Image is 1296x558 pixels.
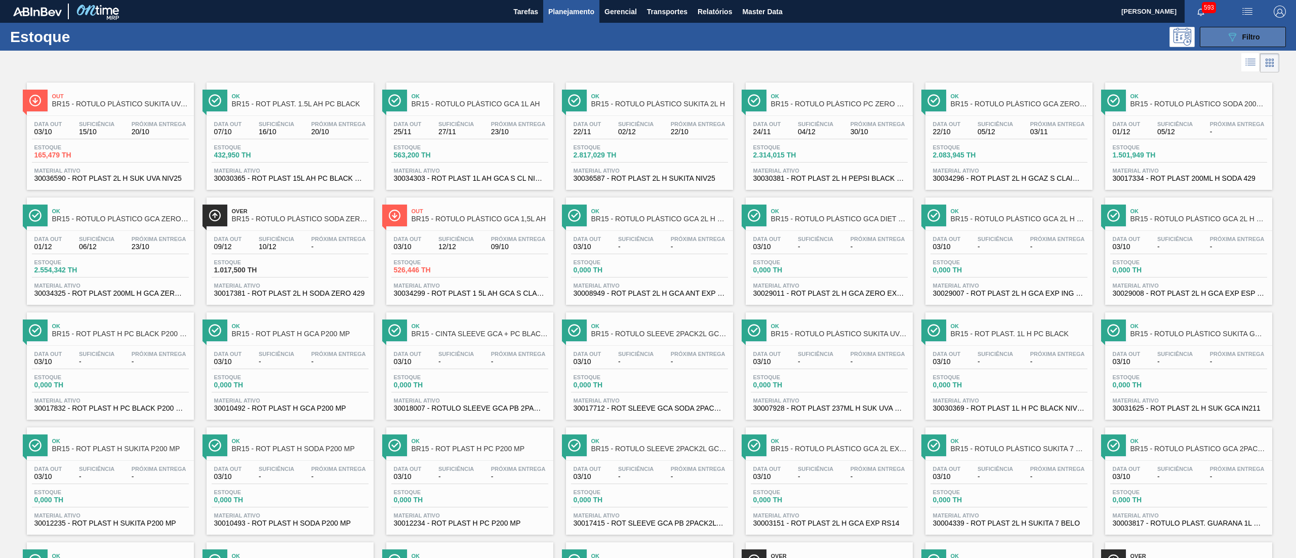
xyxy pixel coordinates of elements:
[79,351,114,357] span: Suficiência
[574,259,644,265] span: Estoque
[591,330,728,338] span: BR15 - RÓTULO SLEEVE 2PACK2L GCA + SODA
[1210,358,1265,366] span: -
[132,243,186,251] span: 23/10
[209,324,221,337] img: Ícone
[574,121,601,127] span: Data out
[618,121,654,127] span: Suficiência
[568,94,581,107] img: Ícone
[379,305,558,420] a: ÍconeOkBR15 - CINTA SLEEVE GCA + PC BLACK 2PACK1LData out03/10Suficiência-Próxima Entrega-Estoque...
[1113,266,1184,274] span: 0,000 TH
[132,358,186,366] span: -
[850,236,905,242] span: Próxima Entrega
[34,266,105,274] span: 2.554,342 TH
[927,324,940,337] img: Ícone
[513,6,538,18] span: Tarefas
[933,397,1085,404] span: Material ativo
[591,208,728,214] span: Ok
[412,93,548,99] span: Ok
[214,266,285,274] span: 1.017,500 TH
[34,128,62,136] span: 03/10
[933,259,1004,265] span: Estoque
[1130,208,1267,214] span: Ok
[34,358,62,366] span: 03/10
[311,358,366,366] span: -
[388,94,401,107] img: Ícone
[29,94,42,107] img: Ícone
[388,324,401,337] img: Ícone
[438,358,474,366] span: -
[591,100,728,108] span: BR15 - RÓTULO PLÁSTICO SUKITA 2L H
[1098,190,1277,305] a: ÍconeOkBR15 - RÓTULO PLÁSTICO GCA 2L H ESPANHOLData out03/10Suficiência-Próxima Entrega-Estoque0,...
[394,151,465,159] span: 563,200 TH
[491,243,546,251] span: 09/10
[1210,236,1265,242] span: Próxima Entrega
[412,215,548,223] span: BR15 - RÓTULO PLÁSTICO GCA 1,5L AH
[978,351,1013,357] span: Suficiência
[232,100,369,108] span: BR15 - ROT PLAST. 1.5L AH PC BLACK
[671,128,725,136] span: 22/10
[574,358,601,366] span: 03/10
[748,94,760,107] img: Ícone
[753,243,781,251] span: 03/10
[79,358,114,366] span: -
[753,397,905,404] span: Material ativo
[394,374,465,380] span: Estoque
[1030,128,1085,136] span: 03/11
[1113,121,1141,127] span: Data out
[1157,351,1193,357] span: Suficiência
[491,121,546,127] span: Próxima Entrega
[574,290,725,297] span: 30008949 - ROT PLAST 2L H GCA ANT EXP FR
[34,397,186,404] span: Material ativo
[394,121,422,127] span: Data out
[647,6,687,18] span: Transportes
[753,128,781,136] span: 24/11
[132,128,186,136] span: 20/10
[753,151,824,159] span: 2.314,015 TH
[1157,358,1193,366] span: -
[574,351,601,357] span: Data out
[1210,243,1265,251] span: -
[34,259,105,265] span: Estoque
[34,381,105,389] span: 0,000 TH
[742,6,782,18] span: Master Data
[1130,330,1267,338] span: BR15 - RÓTULO PLÁSTICO SUKITA GUARANÁ 2L H
[568,324,581,337] img: Ícone
[951,330,1087,338] span: BR15 - ROT PLAST. 1L H PC BLACK
[1210,121,1265,127] span: Próxima Entrega
[671,236,725,242] span: Próxima Entrega
[311,351,366,357] span: Próxima Entrega
[574,266,644,274] span: 0,000 TH
[574,374,644,380] span: Estoque
[1113,259,1184,265] span: Estoque
[1113,358,1141,366] span: 03/10
[933,128,961,136] span: 22/10
[214,351,242,357] span: Data out
[574,128,601,136] span: 22/11
[52,330,189,338] span: BR15 - ROT PLAST H PC BLACK P200 MP
[574,175,725,182] span: 30036587 - ROT PLAST 2L H SUKITA NIV25
[753,381,824,389] span: 0,000 TH
[951,93,1087,99] span: Ok
[209,209,221,222] img: Ícone
[671,351,725,357] span: Próxima Entrega
[34,290,186,297] span: 30034325 - ROT PLAST 200ML H GCA ZERO S CL NIV25
[29,324,42,337] img: Ícone
[933,351,961,357] span: Data out
[978,128,1013,136] span: 05/12
[232,93,369,99] span: Ok
[918,305,1098,420] a: ÍconeOkBR15 - ROT PLAST. 1L H PC BLACKData out03/10Suficiência-Próxima Entrega-Estoque0,000 THMat...
[214,397,366,404] span: Material ativo
[388,209,401,222] img: Ícone
[978,236,1013,242] span: Suficiência
[34,121,62,127] span: Data out
[548,6,594,18] span: Planejamento
[199,305,379,420] a: ÍconeOkBR15 - ROT PLAST H GCA P200 MPData out03/10Suficiência-Próxima Entrega-Estoque0,000 THMate...
[753,259,824,265] span: Estoque
[209,94,221,107] img: Ícone
[19,190,199,305] a: ÍconeOkBR15 - RÓTULO PLÁSTICO GCA ZERO 200ML HData out01/12Suficiência06/12Próxima Entrega23/10Es...
[52,323,189,329] span: Ok
[618,358,654,366] span: -
[379,190,558,305] a: ÍconeOutBR15 - RÓTULO PLÁSTICO GCA 1,5L AHData out03/10Suficiência12/12Próxima Entrega09/10Estoqu...
[491,358,546,366] span: -
[568,209,581,222] img: Ícone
